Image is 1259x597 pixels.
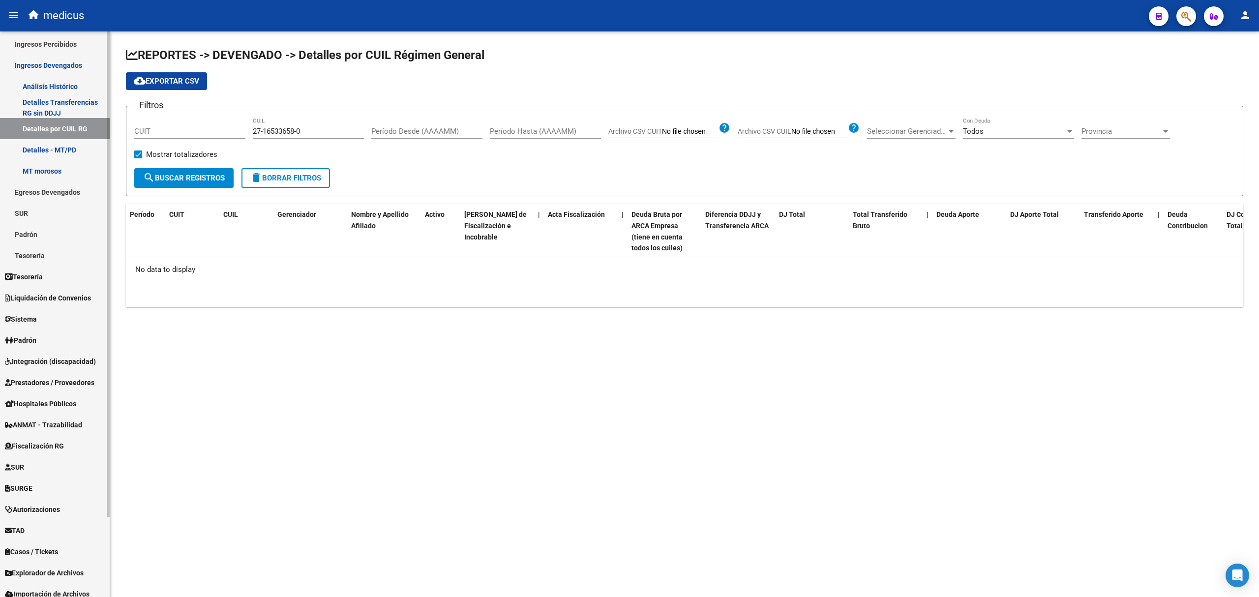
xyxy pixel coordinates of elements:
span: Total Transferido Bruto [853,210,907,230]
datatable-header-cell: Gerenciador [273,204,347,259]
span: Nombre y Apellido Afiliado [351,210,409,230]
mat-icon: search [143,172,155,183]
datatable-header-cell: | [1154,204,1164,259]
datatable-header-cell: DJ Total [775,204,849,259]
span: DJ Aporte Total [1010,210,1059,218]
span: DJ Total [779,210,805,218]
span: Integración (discapacidad) [5,356,96,367]
datatable-header-cell: Transferido Aporte [1080,204,1154,259]
span: Casos / Tickets [5,546,58,557]
span: Exportar CSV [134,77,199,86]
span: | [622,210,624,218]
span: REPORTES -> DEVENGADO -> Detalles por CUIL Régimen General [126,48,484,62]
span: Deuda Contribucion [1168,210,1208,230]
span: medicus [43,5,84,27]
span: CUIT [169,210,184,218]
span: Sistema [5,314,37,325]
span: | [538,210,540,218]
span: Tesorería [5,271,43,282]
mat-icon: delete [250,172,262,183]
span: Activo [425,210,445,218]
span: Padrón [5,335,36,346]
span: Fiscalización RG [5,441,64,451]
span: Autorizaciones [5,504,60,515]
mat-icon: help [719,122,730,134]
span: SURGE [5,483,32,494]
span: | [1158,210,1160,218]
datatable-header-cell: Diferencia DDJJ y Transferencia ARCA [701,204,775,259]
datatable-header-cell: Deuda Bruta Neto de Fiscalización e Incobrable [460,204,534,259]
mat-icon: cloud_download [134,75,146,87]
div: No data to display [126,257,1243,282]
datatable-header-cell: Acta Fiscalización [544,204,618,259]
span: Deuda Bruta por ARCA Empresa (tiene en cuenta todos los cuiles) [631,210,683,252]
span: SUR [5,462,24,473]
span: TAD [5,525,25,536]
span: Diferencia DDJJ y Transferencia ARCA [705,210,769,230]
button: Borrar Filtros [241,168,330,188]
datatable-header-cell: Deuda Bruta por ARCA Empresa (tiene en cuenta todos los cuiles) [628,204,701,259]
datatable-header-cell: | [534,204,544,259]
datatable-header-cell: | [618,204,628,259]
mat-icon: menu [8,9,20,21]
span: Prestadores / Proveedores [5,377,94,388]
mat-icon: person [1239,9,1251,21]
datatable-header-cell: Deuda Aporte [932,204,1006,259]
button: Buscar Registros [134,168,234,188]
span: Seleccionar Gerenciador [867,127,947,136]
span: Archivo CSV CUIL [738,127,791,135]
span: Transferido Aporte [1084,210,1143,218]
span: Buscar Registros [143,174,225,182]
span: CUIL [223,210,238,218]
datatable-header-cell: Total Transferido Bruto [849,204,923,259]
datatable-header-cell: | [923,204,932,259]
span: [PERSON_NAME] de Fiscalización e Incobrable [464,210,527,241]
span: Todos [963,127,984,136]
div: Open Intercom Messenger [1226,564,1249,587]
span: | [927,210,929,218]
datatable-header-cell: Deuda Contribucion [1164,204,1223,259]
datatable-header-cell: Activo [421,204,460,259]
span: Gerenciador [277,210,316,218]
datatable-header-cell: DJ Aporte Total [1006,204,1080,259]
span: Liquidación de Convenios [5,293,91,303]
span: Borrar Filtros [250,174,321,182]
datatable-header-cell: Período [126,204,165,259]
span: Provincia [1081,127,1161,136]
span: Acta Fiscalización [548,210,605,218]
span: Archivo CSV CUIT [608,127,662,135]
input: Archivo CSV CUIL [791,127,848,136]
datatable-header-cell: CUIL [219,204,273,259]
mat-icon: help [848,122,860,134]
button: Exportar CSV [126,72,207,90]
span: Período [130,210,154,218]
h3: Filtros [134,98,168,112]
datatable-header-cell: Nombre y Apellido Afiliado [347,204,421,259]
span: Deuda Aporte [936,210,979,218]
input: Archivo CSV CUIT [662,127,719,136]
span: Explorador de Archivos [5,567,84,578]
span: Mostrar totalizadores [146,149,217,160]
span: Hospitales Públicos [5,398,76,409]
span: ANMAT - Trazabilidad [5,419,82,430]
datatable-header-cell: CUIT [165,204,219,259]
